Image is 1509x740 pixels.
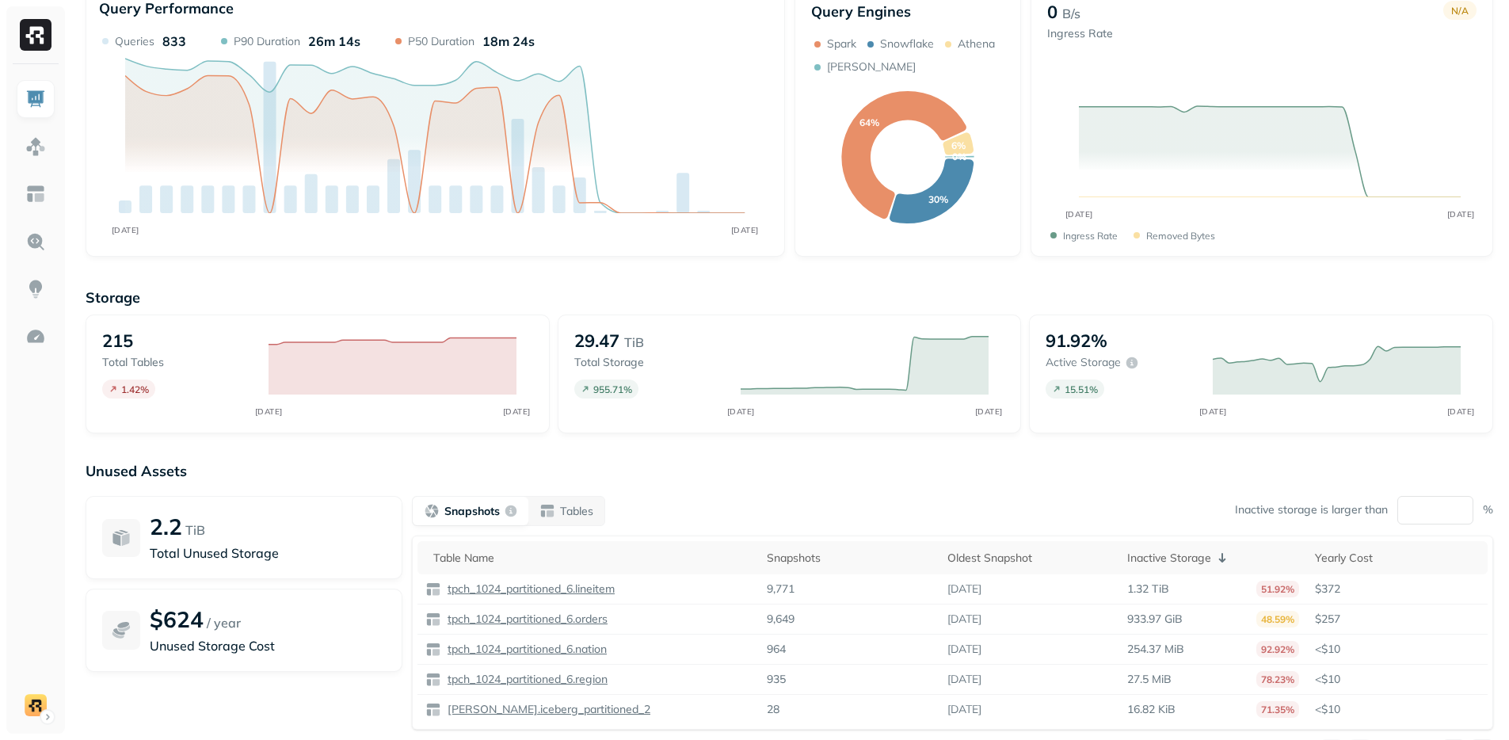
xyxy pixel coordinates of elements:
[150,605,204,633] p: $624
[308,33,360,49] p: 26m 14s
[1046,355,1121,370] p: Active storage
[1483,502,1493,517] p: %
[624,333,644,352] p: TiB
[767,551,932,566] div: Snapshots
[150,544,386,563] p: Total Unused Storage
[444,642,607,657] p: tpch_1024_partitioned_6.nation
[1315,582,1480,597] p: $372
[974,406,1002,417] tspan: [DATE]
[444,504,500,519] p: Snapshots
[234,34,300,49] p: P90 Duration
[1065,209,1092,219] tspan: [DATE]
[444,672,608,687] p: tpch_1024_partitioned_6.region
[880,36,934,51] p: Snowflake
[441,672,608,687] a: tpch_1024_partitioned_6.region
[1315,551,1480,566] div: Yearly Cost
[859,116,878,128] text: 64%
[441,612,608,627] a: tpch_1024_partitioned_6.orders
[1062,4,1080,23] p: B/s
[1446,209,1474,219] tspan: [DATE]
[255,406,283,417] tspan: [DATE]
[1235,502,1388,517] p: Inactive storage is larger than
[1315,612,1480,627] p: $257
[25,279,46,299] img: Insights
[425,582,441,597] img: table
[947,582,981,597] p: [DATE]
[441,702,650,717] a: [PERSON_NAME].iceberg_partitioned_2
[441,582,615,597] a: tpch_1024_partitioned_6.lineitem
[1198,406,1226,417] tspan: [DATE]
[162,33,186,49] p: 833
[811,2,1004,21] p: Query Engines
[1315,672,1480,687] p: <$10
[1256,701,1299,718] p: 71.35%
[1127,672,1172,687] p: 27.5 MiB
[1046,330,1107,352] p: 91.92%
[25,136,46,157] img: Assets
[86,288,1493,307] p: Storage
[1127,551,1211,566] p: Inactive Storage
[86,462,1493,480] p: Unused Assets
[102,330,133,352] p: 215
[958,36,995,51] p: Athena
[25,231,46,252] img: Query Explorer
[1047,26,1113,41] p: Ingress Rate
[115,34,154,49] p: Queries
[25,326,46,347] img: Optimization
[1047,1,1057,23] p: 0
[767,672,786,687] p: 935
[1065,383,1098,395] p: 15.51 %
[207,613,241,632] p: / year
[952,151,966,162] text: 0%
[560,504,593,519] p: Tables
[1127,582,1169,597] p: 1.32 TiB
[444,582,615,597] p: tpch_1024_partitioned_6.lineitem
[1063,230,1118,242] p: Ingress Rate
[1127,642,1184,657] p: 254.37 MiB
[593,383,632,395] p: 955.71 %
[1127,612,1183,627] p: 933.97 GiB
[185,521,205,540] p: TiB
[947,551,1112,566] div: Oldest Snapshot
[947,672,981,687] p: [DATE]
[441,642,607,657] a: tpch_1024_partitioned_6.nation
[112,225,139,235] tspan: [DATE]
[951,139,965,151] text: 6%
[767,642,786,657] p: 964
[1315,642,1480,657] p: <$10
[150,513,182,540] p: 2.2
[25,694,47,716] img: demo
[433,551,751,566] div: Table Name
[767,702,779,717] p: 28
[150,636,386,655] p: Unused Storage Cost
[767,582,795,597] p: 9,771
[1256,641,1299,658] p: 92.92%
[574,355,725,370] p: Total storage
[731,225,759,235] tspan: [DATE]
[1315,702,1480,717] p: <$10
[827,59,916,74] p: [PERSON_NAME]
[947,612,981,627] p: [DATE]
[425,702,441,718] img: table
[947,642,981,657] p: [DATE]
[947,702,981,717] p: [DATE]
[827,36,856,51] p: Spark
[503,406,531,417] tspan: [DATE]
[25,184,46,204] img: Asset Explorer
[408,34,474,49] p: P50 Duration
[121,383,149,395] p: 1.42 %
[425,612,441,627] img: table
[482,33,535,49] p: 18m 24s
[726,406,754,417] tspan: [DATE]
[574,330,619,352] p: 29.47
[425,642,441,658] img: table
[444,702,650,717] p: [PERSON_NAME].iceberg_partitioned_2
[1256,671,1299,688] p: 78.23%
[767,612,795,627] p: 9,649
[102,355,253,370] p: Total tables
[1256,581,1299,597] p: 51.92%
[25,89,46,109] img: Dashboard
[425,672,441,688] img: table
[1127,702,1176,717] p: 16.82 KiB
[928,193,947,205] text: 30%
